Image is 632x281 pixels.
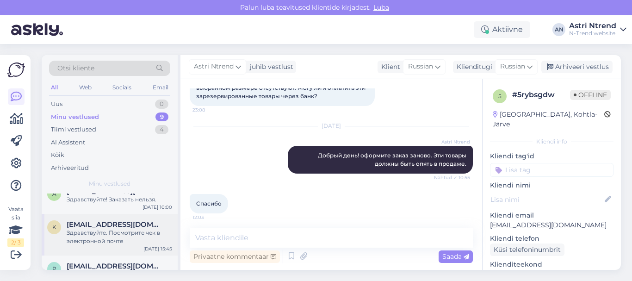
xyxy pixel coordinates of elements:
[196,200,222,207] span: Спасибо
[51,100,62,109] div: Uus
[155,112,168,122] div: 9
[67,220,163,229] span: kristerkell1@gmail.com
[490,260,613,269] p: Klienditeekond
[371,3,392,12] span: Luba
[111,81,133,94] div: Socials
[51,112,99,122] div: Minu vestlused
[490,211,613,220] p: Kliendi email
[192,106,227,113] span: 23:08
[498,93,502,100] span: 5
[378,62,400,72] div: Klient
[541,61,613,73] div: Arhiveeri vestlus
[52,265,56,272] span: p
[490,194,603,205] input: Lisa nimi
[570,90,611,100] span: Offline
[569,22,616,30] div: Astri Ntrend
[67,262,163,270] span: parmmare@gmail.com
[51,150,64,160] div: Kõik
[51,138,85,147] div: AI Assistent
[490,163,613,177] input: Lisa tag
[490,151,613,161] p: Kliendi tag'id
[7,62,25,77] img: Askly Logo
[7,238,24,247] div: 2 / 3
[474,21,530,38] div: Aktiivne
[67,195,172,204] div: Здравствуйте! Заказать нельзя.
[490,220,613,230] p: [EMAIL_ADDRESS][DOMAIN_NAME]
[67,229,172,245] div: Здравствуйте. Посмотрите чек в электронной почте
[155,100,168,109] div: 0
[490,137,613,146] div: Kliendi info
[52,190,56,197] span: a
[143,245,172,252] div: [DATE] 15:45
[490,234,613,244] p: Kliendi telefon
[192,214,227,221] span: 12:03
[453,62,492,72] div: Klienditugi
[7,205,24,247] div: Vaata siia
[194,62,234,72] span: Astri Ntrend
[77,81,93,94] div: Web
[143,204,172,211] div: [DATE] 10:00
[493,110,604,129] div: [GEOGRAPHIC_DATA], Kohtla-Järve
[408,62,433,72] span: Russian
[569,22,626,37] a: Astri NtrendN-Trend website
[57,63,94,73] span: Otsi kliente
[246,62,293,72] div: juhib vestlust
[552,23,565,36] div: AN
[49,81,60,94] div: All
[490,181,613,190] p: Kliendi nimi
[569,30,616,37] div: N-Trend website
[435,138,470,145] span: Astri Ntrend
[155,125,168,134] div: 4
[500,62,525,72] span: Russian
[190,250,280,263] div: Privaatne kommentaar
[190,122,473,130] div: [DATE]
[51,125,96,134] div: Tiimi vestlused
[512,89,570,100] div: # 5rybsgdw
[52,224,56,231] span: k
[151,81,170,94] div: Email
[434,174,470,181] span: Nähtud ✓ 10:55
[89,180,130,188] span: Minu vestlused
[51,163,89,173] div: Arhiveeritud
[490,244,564,256] div: Küsi telefoninumbrit
[442,252,469,261] span: Saada
[318,152,468,167] span: Добрый день! оформите заказ заново. Эти товары должны быть опять в продаже.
